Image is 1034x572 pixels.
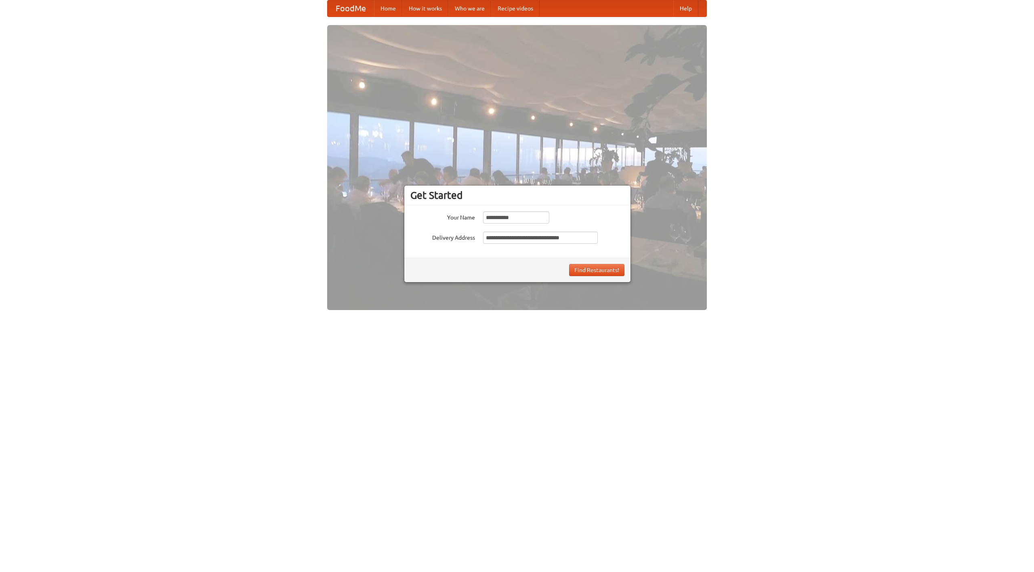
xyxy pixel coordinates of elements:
a: FoodMe [328,0,374,17]
a: How it works [402,0,448,17]
a: Home [374,0,402,17]
a: Who we are [448,0,491,17]
button: Find Restaurants! [569,264,624,276]
a: Help [673,0,698,17]
h3: Get Started [410,189,624,201]
a: Recipe videos [491,0,540,17]
label: Delivery Address [410,232,475,242]
label: Your Name [410,211,475,222]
